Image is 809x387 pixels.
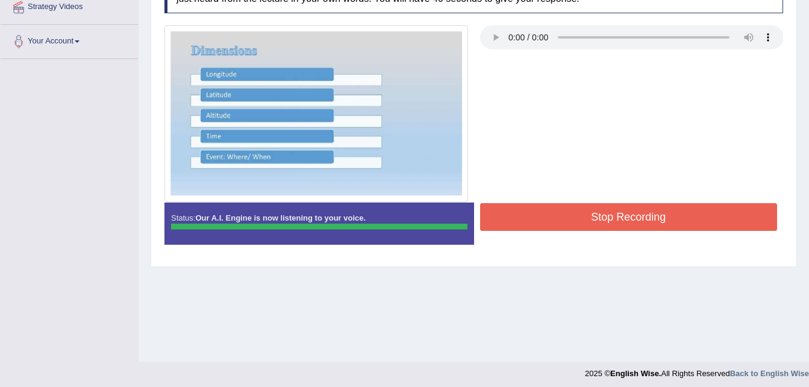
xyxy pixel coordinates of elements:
[610,369,661,378] strong: English Wise.
[585,362,809,379] div: 2025 © All Rights Reserved
[480,203,778,231] button: Stop Recording
[195,213,366,222] strong: Our A.I. Engine is now listening to your voice.
[1,25,138,55] a: Your Account
[164,203,474,245] div: Status:
[730,369,809,378] a: Back to English Wise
